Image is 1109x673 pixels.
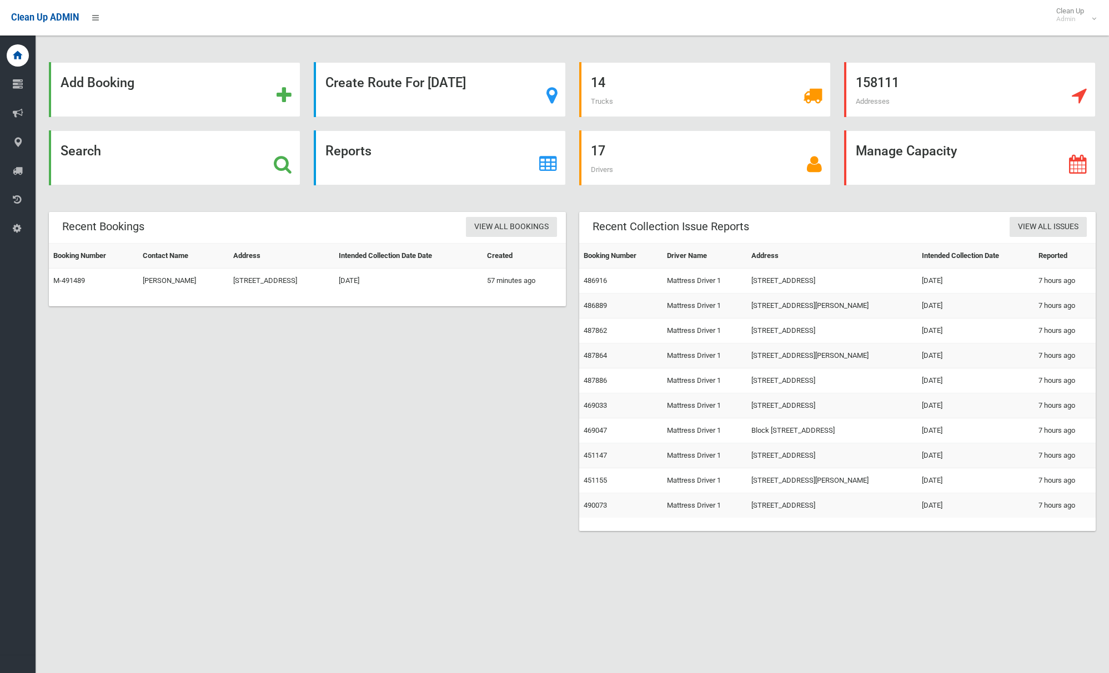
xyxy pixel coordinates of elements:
td: [STREET_ADDRESS] [747,393,917,418]
td: [STREET_ADDRESS] [747,318,917,343]
a: 469033 [584,401,607,409]
td: [DATE] [917,318,1034,343]
header: Recent Bookings [49,216,158,237]
td: 7 hours ago [1034,418,1096,443]
td: [STREET_ADDRESS] [747,493,917,518]
td: [DATE] [334,269,483,294]
header: Recent Collection Issue Reports [579,216,762,237]
td: Mattress Driver 1 [663,269,747,294]
span: Clean Up ADMIN [11,12,79,23]
a: 486889 [584,301,607,310]
td: Mattress Driver 1 [663,318,747,343]
td: [STREET_ADDRESS] [747,443,917,468]
td: 7 hours ago [1034,468,1096,493]
td: Mattress Driver 1 [663,468,747,493]
th: Booking Number [49,244,138,269]
td: [DATE] [917,393,1034,418]
td: 7 hours ago [1034,318,1096,343]
td: Mattress Driver 1 [663,418,747,443]
th: Contact Name [138,244,229,269]
td: [DATE] [917,418,1034,443]
td: 7 hours ago [1034,368,1096,393]
span: Trucks [591,97,613,105]
a: 14 Trucks [579,62,831,117]
th: Intended Collection Date [917,244,1034,269]
td: [DATE] [917,294,1034,318]
a: Reports [314,130,565,185]
a: View All Bookings [466,217,557,237]
a: Manage Capacity [844,130,1096,185]
strong: Reports [325,143,372,159]
td: Mattress Driver 1 [663,368,747,393]
strong: 17 [591,143,605,159]
td: 7 hours ago [1034,443,1096,468]
strong: Search [61,143,101,159]
td: 7 hours ago [1034,493,1096,518]
td: Mattress Driver 1 [663,393,747,418]
td: Block [STREET_ADDRESS] [747,418,917,443]
td: Mattress Driver 1 [663,343,747,368]
span: Addresses [856,97,890,105]
td: 7 hours ago [1034,269,1096,294]
td: [DATE] [917,269,1034,294]
a: 451147 [584,451,607,459]
span: Drivers [591,165,613,174]
td: [STREET_ADDRESS][PERSON_NAME] [747,468,917,493]
a: 487864 [584,351,607,360]
td: [STREET_ADDRESS][PERSON_NAME] [747,294,917,318]
a: 490073 [584,501,607,509]
a: 158111 Addresses [844,62,1096,117]
td: [STREET_ADDRESS] [747,368,917,393]
td: 7 hours ago [1034,343,1096,368]
a: 469047 [584,426,607,434]
a: 17 Drivers [579,130,831,185]
small: Admin [1056,15,1084,23]
th: Intended Collection Date Date [334,244,483,269]
td: [DATE] [917,368,1034,393]
a: M-491489 [53,276,85,285]
td: 7 hours ago [1034,294,1096,318]
th: Address [229,244,334,269]
td: [DATE] [917,493,1034,518]
td: [DATE] [917,343,1034,368]
a: 487886 [584,376,607,384]
a: 487862 [584,326,607,335]
td: [STREET_ADDRESS] [229,269,334,294]
a: 486916 [584,276,607,285]
td: Mattress Driver 1 [663,443,747,468]
a: Add Booking [49,62,300,117]
strong: 158111 [856,75,899,90]
a: Create Route For [DATE] [314,62,565,117]
strong: Add Booking [61,75,134,90]
a: Search [49,130,300,185]
td: Mattress Driver 1 [663,493,747,518]
td: [DATE] [917,468,1034,493]
th: Driver Name [663,244,747,269]
td: [DATE] [917,443,1034,468]
span: Clean Up [1051,7,1095,23]
td: [PERSON_NAME] [138,269,229,294]
strong: 14 [591,75,605,90]
a: 451155 [584,476,607,484]
td: 7 hours ago [1034,393,1096,418]
th: Address [747,244,917,269]
strong: Manage Capacity [856,143,957,159]
th: Booking Number [579,244,663,269]
strong: Create Route For [DATE] [325,75,466,90]
a: View All Issues [1010,217,1087,237]
th: Reported [1034,244,1096,269]
td: [STREET_ADDRESS] [747,269,917,294]
td: [STREET_ADDRESS][PERSON_NAME] [747,343,917,368]
td: 57 minutes ago [483,269,566,294]
td: Mattress Driver 1 [663,294,747,318]
th: Created [483,244,566,269]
